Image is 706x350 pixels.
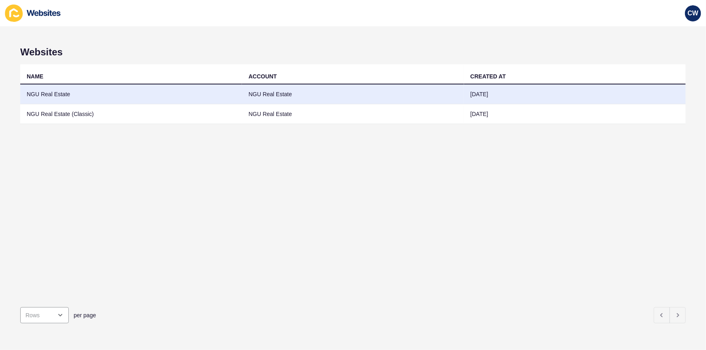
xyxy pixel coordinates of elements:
[20,104,242,124] td: NGU Real Estate (Classic)
[688,9,699,17] span: CW
[20,307,69,323] div: open menu
[248,72,277,80] div: ACCOUNT
[74,311,96,319] span: per page
[464,84,686,104] td: [DATE]
[471,72,506,80] div: CREATED AT
[20,84,242,104] td: NGU Real Estate
[242,104,464,124] td: NGU Real Estate
[20,46,686,58] h1: Websites
[27,72,43,80] div: NAME
[242,84,464,104] td: NGU Real Estate
[464,104,686,124] td: [DATE]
